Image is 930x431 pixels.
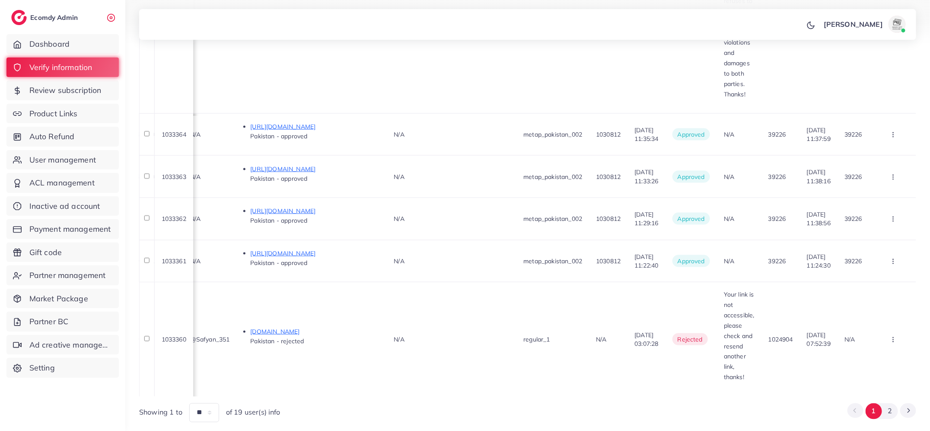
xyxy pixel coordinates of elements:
p: [URL][DOMAIN_NAME] [250,164,380,174]
span: Product Links [29,108,78,119]
p: [DOMAIN_NAME] [250,326,380,337]
span: N/A [394,173,404,181]
span: of 19 user(s) info [226,408,280,418]
a: User management [6,150,119,170]
a: Partner BC [6,312,119,332]
a: Dashboard [6,34,119,54]
span: 39226 [844,257,862,265]
span: 1033363 [162,173,186,181]
span: Ad creative management [29,339,112,351]
button: Go to page 2 [882,403,898,419]
a: Review subscription [6,80,119,100]
span: rejected [672,333,708,345]
span: 39226 [768,215,786,223]
span: N/A [724,257,734,265]
a: Setting [6,358,119,378]
img: avatar [889,16,906,33]
span: 1033360 [162,335,186,343]
span: Showing 1 to [139,408,182,418]
button: Go to next page [900,403,916,418]
span: Pakistan - rejected [250,337,304,345]
p: [URL][DOMAIN_NAME] [250,121,380,132]
span: Partner BC [29,316,69,327]
span: N/A [394,215,404,223]
span: Partner management [29,270,106,281]
span: approved [672,171,710,183]
p: Your link is not accessible, please check and resend another link, thanks! [724,289,755,383]
span: Inactive ad account [29,201,100,212]
a: Payment management [6,219,119,239]
button: Go to page 1 [866,403,882,419]
span: metap_pakistan_002 [523,257,582,265]
span: 1030812 [596,215,621,223]
span: [DATE] 11:24:30 [807,253,831,269]
span: Dashboard [29,38,70,50]
span: User management [29,154,96,166]
span: approved [672,213,710,225]
a: Gift code [6,243,119,262]
span: Pakistan - approved [250,259,307,267]
span: 39226 [844,173,862,181]
span: N/A [844,335,855,343]
span: 39226 [844,131,862,138]
span: [DATE] 11:35:34 [634,126,658,143]
p: [URL][DOMAIN_NAME] [250,206,380,216]
span: [DATE] 11:33:26 [634,168,658,185]
span: 1024904 [768,335,793,343]
span: 1033364 [162,131,186,138]
h2: Ecomdy Admin [30,13,80,22]
a: Verify information [6,57,119,77]
span: Setting [29,362,55,374]
span: Payment management [29,223,111,235]
img: logo [11,10,27,25]
a: Ad creative management [6,335,119,355]
span: @Safyan_351 [190,335,230,343]
span: 1030812 [596,257,621,265]
span: 1033362 [162,215,186,223]
span: Gift code [29,247,62,258]
a: Partner management [6,265,119,285]
span: [DATE] 07:52:39 [807,331,831,348]
ul: Pagination [847,403,916,419]
span: approved [672,128,710,140]
span: [DATE] 11:38:56 [807,211,831,227]
span: N/A [394,257,404,265]
span: 39226 [844,215,862,223]
span: [DATE] 11:38:16 [807,168,831,185]
span: approved [672,255,710,267]
span: 39226 [768,131,786,138]
span: N/A [724,173,734,181]
span: 1030812 [596,173,621,181]
span: ACL management [29,177,95,188]
span: Market Package [29,293,88,304]
span: Review subscription [29,85,102,96]
span: Pakistan - approved [250,175,307,182]
a: ACL management [6,173,119,193]
span: regular_1 [523,335,550,343]
span: [DATE] 11:37:59 [807,126,831,143]
span: Pakistan - approved [250,132,307,140]
span: N/A [596,335,606,343]
p: [URL][DOMAIN_NAME] [250,248,380,259]
span: N/A [724,215,734,223]
span: [DATE] 11:29:16 [634,211,658,227]
span: [DATE] 03:07:28 [634,331,658,348]
span: metap_pakistan_002 [523,173,582,181]
span: Auto Refund [29,131,75,142]
a: [PERSON_NAME]avatar [819,16,909,33]
span: Verify information [29,62,92,73]
span: [DATE] 11:22:40 [634,253,658,269]
p: [PERSON_NAME] [824,19,883,29]
span: 39226 [768,257,786,265]
a: Product Links [6,104,119,124]
span: metap_pakistan_002 [523,131,582,138]
span: metap_pakistan_002 [523,215,582,223]
span: Pakistan - approved [250,217,307,224]
a: Market Package [6,289,119,309]
span: 1033361 [162,257,186,265]
span: N/A [394,131,404,138]
span: 39226 [768,173,786,181]
a: logoEcomdy Admin [11,10,80,25]
a: Auto Refund [6,127,119,147]
span: 1030812 [596,131,621,138]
